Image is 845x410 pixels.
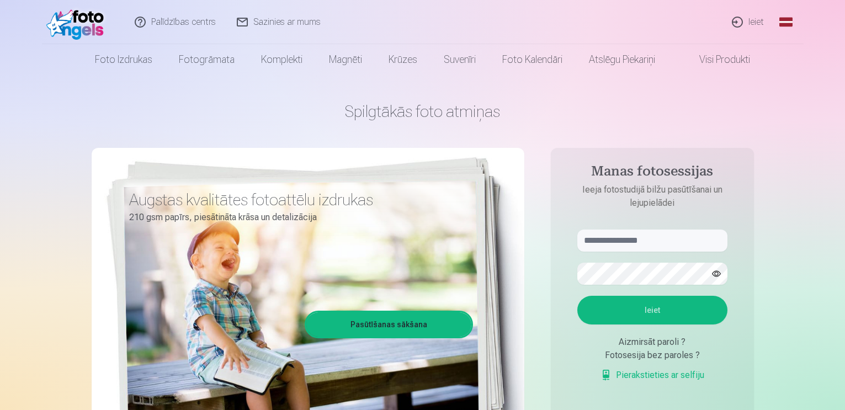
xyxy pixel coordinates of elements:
button: Ieiet [577,296,727,324]
a: Atslēgu piekariņi [576,44,668,75]
a: Pierakstieties ar selfiju [600,369,704,382]
a: Krūzes [375,44,431,75]
a: Fotogrāmata [166,44,248,75]
p: Ieeja fotostudijā bilžu pasūtīšanai un lejupielādei [566,183,738,210]
div: Aizmirsāt paroli ? [577,336,727,349]
img: /fa1 [46,4,110,40]
div: Fotosesija bez paroles ? [577,349,727,362]
a: Visi produkti [668,44,763,75]
a: Suvenīri [431,44,489,75]
a: Foto kalendāri [489,44,576,75]
a: Magnēti [316,44,375,75]
a: Pasūtīšanas sākšana [306,312,471,337]
h1: Spilgtākās foto atmiņas [92,102,754,121]
a: Komplekti [248,44,316,75]
h3: Augstas kvalitātes fotoattēlu izdrukas [129,190,465,210]
a: Foto izdrukas [82,44,166,75]
p: 210 gsm papīrs, piesātināta krāsa un detalizācija [129,210,465,225]
h4: Manas fotosessijas [566,163,738,183]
